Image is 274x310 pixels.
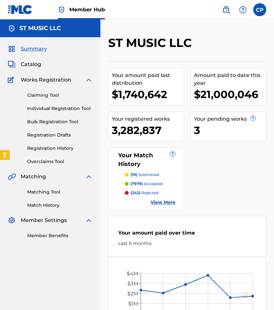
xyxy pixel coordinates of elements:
[85,76,93,84] img: expand
[194,72,266,87] div: Amount paid to date this year
[118,240,256,247] div: Last 6 months
[194,115,266,123] div: Your pending works
[8,45,47,53] a: SummarySummary
[131,181,163,187] p: accepted
[8,25,16,32] img: Accounts
[125,172,176,178] a: (19) submitted
[8,76,16,84] img: Works Registration
[151,199,176,206] a: View More
[21,173,46,181] span: Matching
[127,271,138,277] tspan: $4M
[131,172,137,177] span: (19)
[131,190,140,195] span: (242)
[21,216,67,224] span: Member Settings
[21,45,47,53] span: Summary
[21,76,71,84] span: Works Registration
[85,216,93,224] img: expand
[69,6,105,13] span: Member Hub
[125,190,176,196] a: (242) rejected
[131,181,143,186] span: (7979)
[131,190,158,196] p: rejected
[27,202,93,209] a: Match History
[27,158,93,165] a: Overclaims Tool
[8,45,16,53] img: Summary
[194,123,266,138] div: 3
[58,6,65,14] img: Top Rightsholder
[117,151,176,169] div: Your Match History
[253,3,266,16] div: User Menu
[244,285,247,305] div: Drag
[27,232,93,239] a: Member Benefits
[236,3,249,16] div: Help
[27,92,93,99] a: Claiming Tool
[112,115,184,123] div: Your registered works
[239,6,247,14] img: help
[222,6,230,14] img: search
[256,206,274,258] iframe: Resource Center
[112,123,184,138] div: 3,282,837
[125,181,176,187] a: (7979) accepted
[8,61,41,68] a: CatalogCatalog
[127,281,138,287] tspan: $3M
[118,229,256,240] div: Your amount paid over time
[19,25,61,32] h5: ST MUSIC LLC
[220,3,233,16] a: Public Search
[27,189,93,195] a: Matching Tool
[27,118,93,125] a: Bulk Registration Tool
[21,61,41,68] span: Catalog
[8,173,16,181] img: Matching
[27,105,93,112] a: Individual Registration Tool
[131,172,159,178] p: submitted
[194,87,266,102] div: $21,000,046
[112,87,184,102] div: $1,740,642
[85,173,93,181] img: expand
[250,116,256,121] span: ?
[127,291,138,297] tspan: $2M
[8,216,16,224] img: Member Settings
[8,5,33,14] img: MLC Logo
[27,145,93,152] a: Registration History
[108,36,195,50] h2: ST MUSIC LLC
[242,279,274,310] iframe: Chat Widget
[27,132,93,138] a: Registration Drafts
[128,301,138,307] tspan: $1M
[8,61,16,68] img: Catalog
[170,151,175,157] span: ?
[112,72,184,87] div: Your amount paid last distribution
